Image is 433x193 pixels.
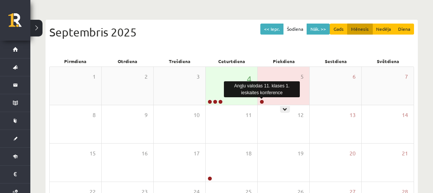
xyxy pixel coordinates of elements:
span: 14 [402,111,408,119]
button: Šodiena [283,24,307,35]
span: 8 [93,111,96,119]
div: Sestdiena [310,56,362,66]
button: Nedēļa [372,24,395,35]
span: 1 [93,73,96,81]
span: 18 [246,149,252,158]
a: Rīgas 1. Tālmācības vidusskola [8,13,30,32]
span: 13 [350,111,356,119]
div: Trešdiena [154,56,206,66]
div: Svētdiena [362,56,414,66]
span: 12 [298,111,304,119]
div: Otrdiena [101,56,153,66]
span: 5 [301,73,304,81]
span: 17 [194,149,200,158]
span: 20 [350,149,356,158]
span: 9 [145,111,148,119]
span: 10 [194,111,200,119]
span: 15 [90,149,96,158]
span: 6 [353,73,356,81]
button: Mēnesis [347,24,373,35]
span: 16 [142,149,148,158]
button: << Iepr. [260,24,283,35]
button: Gads [330,24,348,35]
div: Angļu valodas 11. klases 1. ieskaites konference [224,81,300,97]
span: 11 [246,111,252,119]
div: Pirmdiena [49,56,101,66]
button: Nāk. >> [307,24,330,35]
span: 21 [402,149,408,158]
span: 2 [145,73,148,81]
span: 3 [197,73,200,81]
span: 19 [298,149,304,158]
div: Piekdiena [258,56,310,66]
span: 4 [247,73,252,85]
div: Ceturtdiena [206,56,258,66]
span: 7 [405,73,408,81]
div: Septembris 2025 [49,24,414,41]
button: Diena [394,24,414,35]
